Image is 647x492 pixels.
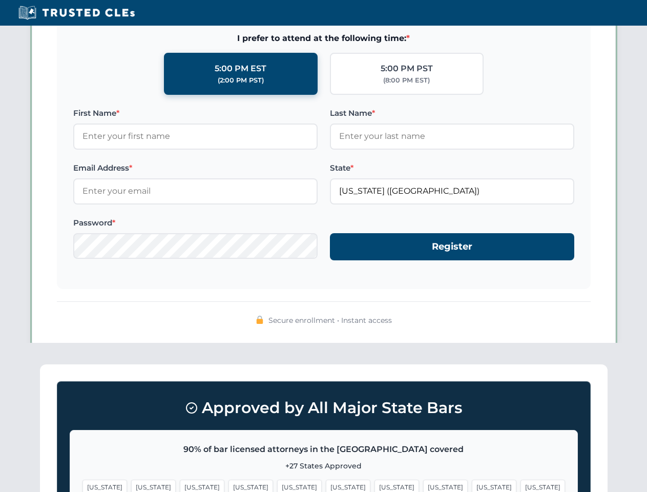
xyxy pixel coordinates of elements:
[381,62,433,75] div: 5:00 PM PST
[82,460,565,471] p: +27 States Approved
[268,315,392,326] span: Secure enrollment • Instant access
[15,5,138,20] img: Trusted CLEs
[73,162,318,174] label: Email Address
[70,394,578,422] h3: Approved by All Major State Bars
[215,62,266,75] div: 5:00 PM EST
[73,217,318,229] label: Password
[73,107,318,119] label: First Name
[330,162,574,174] label: State
[73,124,318,149] input: Enter your first name
[330,107,574,119] label: Last Name
[218,75,264,86] div: (2:00 PM PST)
[73,32,574,45] span: I prefer to attend at the following time:
[73,178,318,204] input: Enter your email
[330,233,574,260] button: Register
[82,443,565,456] p: 90% of bar licensed attorneys in the [GEOGRAPHIC_DATA] covered
[330,124,574,149] input: Enter your last name
[256,316,264,324] img: 🔒
[383,75,430,86] div: (8:00 PM EST)
[330,178,574,204] input: Florida (FL)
